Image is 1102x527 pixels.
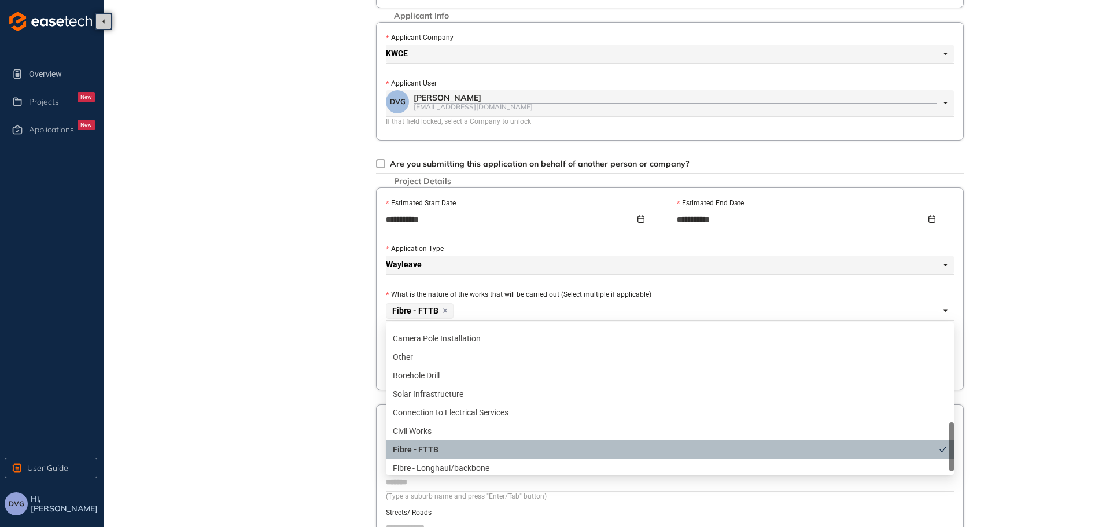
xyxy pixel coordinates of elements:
[386,422,954,440] div: Civil Works
[5,492,28,515] button: DVG
[388,176,457,186] span: Project Details
[393,388,947,400] div: Solar Infrastructure
[390,159,690,169] span: Are you submitting this application on behalf of another person or company?
[386,256,948,274] span: Wayleave
[386,213,635,226] input: Estimated Start Date
[386,198,456,209] label: Estimated Start Date
[386,32,454,43] label: Applicant Company
[78,120,95,130] div: New
[390,98,406,106] span: DVG
[388,11,455,21] span: Applicant Info
[393,369,947,382] div: Borehole Drill
[386,440,954,459] div: Fibre - FTTB
[414,103,937,110] div: [EMAIL_ADDRESS][DOMAIN_NAME]
[393,462,947,474] div: Fibre - Longhaul/backbone
[386,244,444,255] label: Application Type
[29,62,95,86] span: Overview
[677,213,926,226] input: Estimated End Date
[393,425,947,437] div: Civil Works
[386,366,954,385] div: Borehole Drill
[939,445,947,454] span: check
[677,198,744,209] label: Estimated End Date
[29,97,59,107] span: Projects
[29,125,74,135] span: Applications
[386,289,651,300] label: What is the nature of the works that will be carried out (Select multiple if applicable)
[386,348,954,366] div: Other
[386,403,954,422] div: Connection to Electrical Services
[393,351,947,363] div: Other
[31,494,99,514] span: Hi, [PERSON_NAME]
[9,12,92,31] img: logo
[78,92,95,102] div: New
[386,78,437,89] label: Applicant User
[27,462,68,474] span: User Guide
[9,500,24,508] span: DVG
[386,329,954,348] div: Camera Pole Installation
[386,116,954,127] div: If that field locked, select a Company to unlock
[386,507,432,518] label: Streets/ Roads
[392,307,438,315] span: Fibre - FTTB
[386,491,954,502] div: (Type a suburb name and press "Enter/Tab" button)
[393,332,947,345] div: Camera Pole Installation
[386,45,948,63] span: KWCE
[5,458,97,478] button: User Guide
[456,304,458,318] input: What is the nature of the works that will be carried out (Select multiple if applicable)
[386,385,954,403] div: Solar Infrastructure
[386,459,954,477] div: Fibre - Longhaul/backbone
[393,443,939,456] div: Fibre - FTTB
[386,303,454,319] span: Fibre - FTTB
[386,473,954,491] input: Suburb/s and Town/s
[414,93,937,103] div: [PERSON_NAME]
[393,406,947,419] div: Connection to Electrical Services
